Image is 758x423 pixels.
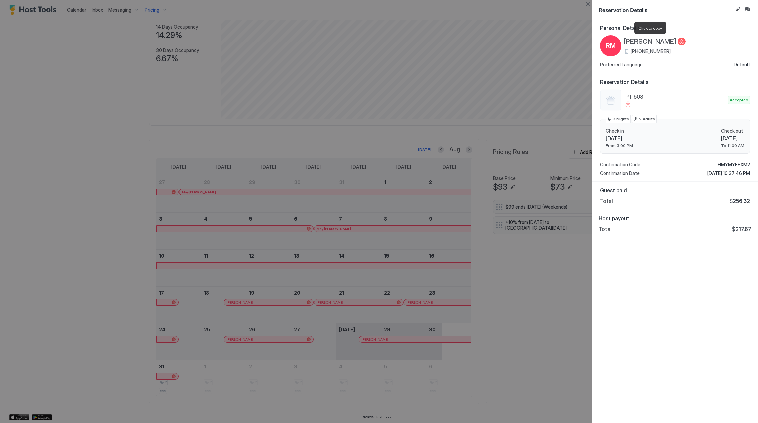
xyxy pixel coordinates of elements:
[600,79,750,85] span: Reservation Details
[600,187,750,194] span: Guest paid
[600,170,640,176] span: Confirmation Date
[721,143,744,148] span: To 11:00 AM
[734,62,750,68] span: Default
[729,198,750,204] span: $256.32
[721,135,744,142] span: [DATE]
[718,162,750,168] span: HMYMYFEXM2
[606,128,633,134] span: Check in
[734,5,742,13] button: Edit reservation
[606,135,633,142] span: [DATE]
[599,226,612,232] span: Total
[599,215,751,222] span: Host payout
[600,62,643,68] span: Preferred Language
[599,5,733,14] span: Reservation Details
[743,5,751,13] button: Inbox
[707,170,750,176] span: [DATE] 10:37:46 PM
[624,38,676,46] span: [PERSON_NAME]
[732,226,751,232] span: $217.87
[606,143,633,148] span: From 3:00 PM
[625,93,725,100] span: PT 508
[600,198,613,204] span: Total
[606,41,616,51] span: RM
[613,116,629,122] span: 3 Nights
[730,97,748,103] span: Accepted
[600,162,640,168] span: Confirmation Code
[721,128,744,134] span: Check out
[638,26,662,31] span: Click to copy
[639,116,655,122] span: 2 Adults
[631,48,671,54] span: [PHONE_NUMBER]
[600,25,750,31] span: Personal Details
